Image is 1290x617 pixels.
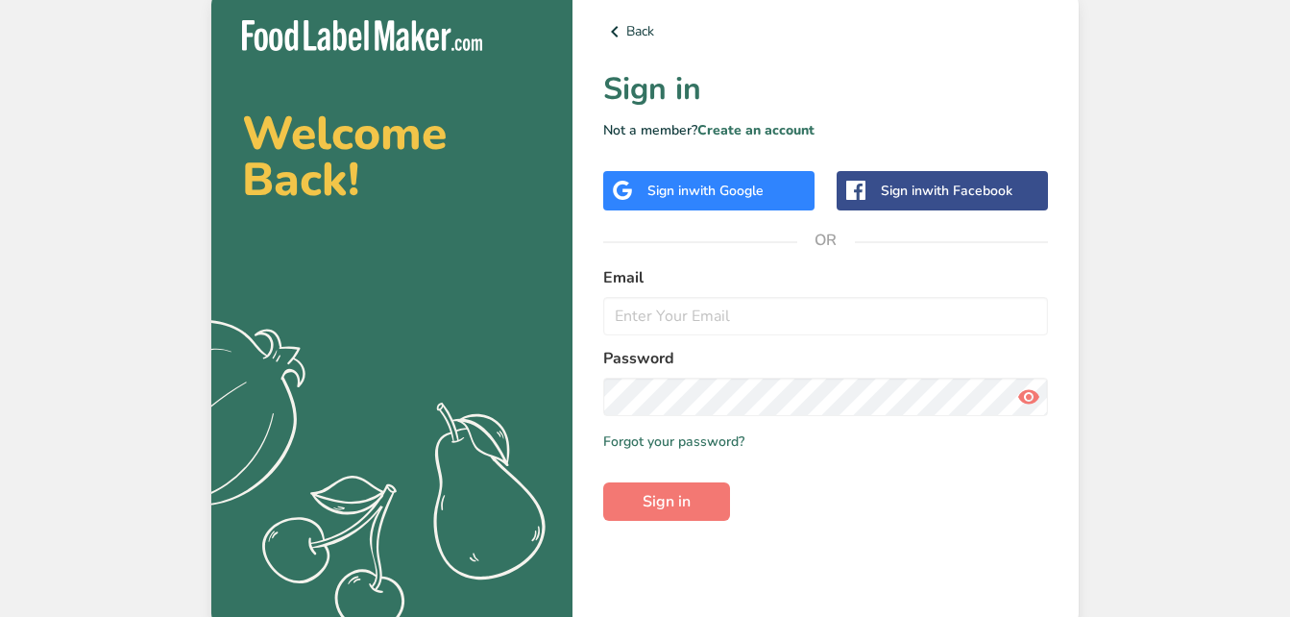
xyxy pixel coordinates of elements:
a: Create an account [697,121,815,139]
span: with Facebook [922,182,1012,200]
p: Not a member? [603,120,1048,140]
span: OR [797,211,855,269]
img: Food Label Maker [242,20,482,52]
button: Sign in [603,482,730,521]
input: Enter Your Email [603,297,1048,335]
div: Sign in [881,181,1012,201]
label: Password [603,347,1048,370]
h2: Welcome Back! [242,111,542,203]
h1: Sign in [603,66,1048,112]
span: with Google [689,182,764,200]
label: Email [603,266,1048,289]
a: Forgot your password? [603,432,744,452]
span: Sign in [643,490,691,513]
div: Sign in [647,181,764,201]
a: Back [603,20,1048,43]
